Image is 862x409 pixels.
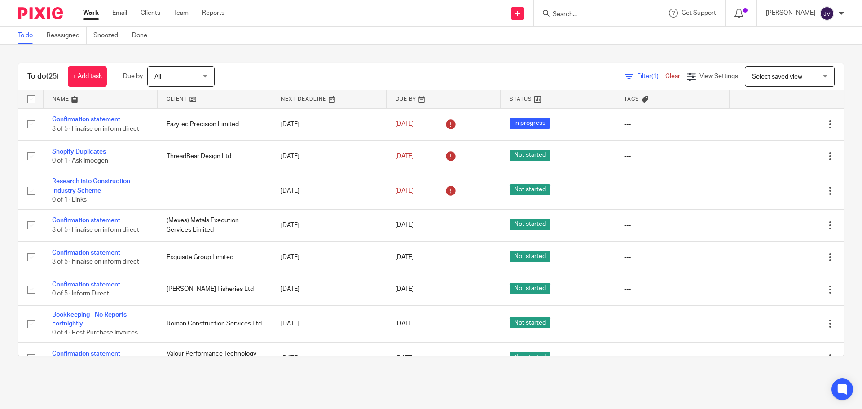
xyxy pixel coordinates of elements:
[510,219,550,230] span: Not started
[637,73,665,79] span: Filter
[624,120,721,129] div: ---
[52,178,130,194] a: Research into Construction Industry Scheme
[510,118,550,129] span: In progress
[395,254,414,260] span: [DATE]
[395,286,414,293] span: [DATE]
[52,149,106,155] a: Shopify Duplicates
[395,121,414,128] span: [DATE]
[752,74,802,80] span: Select saved view
[158,140,272,172] td: ThreadBear Design Ltd
[272,140,386,172] td: [DATE]
[272,209,386,241] td: [DATE]
[18,7,63,19] img: Pixie
[52,227,139,233] span: 3 of 5 · Finalise on inform direct
[624,285,721,294] div: ---
[510,150,550,161] span: Not started
[46,73,59,80] span: (25)
[52,351,120,357] a: Confirmation statement
[158,305,272,342] td: Roman Construction Services Ltd
[510,352,550,363] span: Not started
[272,108,386,140] td: [DATE]
[624,253,721,262] div: ---
[158,209,272,241] td: (Mexes) Metals Execution Services Limited
[665,73,680,79] a: Clear
[272,305,386,342] td: [DATE]
[132,27,154,44] a: Done
[93,27,125,44] a: Snoozed
[202,9,224,18] a: Reports
[158,108,272,140] td: Eazytec Precision Limited
[510,317,550,328] span: Not started
[52,312,130,327] a: Bookkeeping - No Reports - Fortnightly
[154,74,161,80] span: All
[395,153,414,159] span: [DATE]
[272,273,386,305] td: [DATE]
[272,172,386,209] td: [DATE]
[272,343,386,374] td: [DATE]
[395,355,414,361] span: [DATE]
[68,66,107,87] a: + Add task
[624,186,721,195] div: ---
[52,259,139,265] span: 3 of 5 · Finalise on inform direct
[123,72,143,81] p: Due by
[112,9,127,18] a: Email
[27,72,59,81] h1: To do
[52,281,120,288] a: Confirmation statement
[18,27,40,44] a: To do
[395,188,414,194] span: [DATE]
[510,283,550,294] span: Not started
[766,9,815,18] p: [PERSON_NAME]
[624,354,721,363] div: ---
[651,73,659,79] span: (1)
[47,27,87,44] a: Reassigned
[682,10,716,16] span: Get Support
[699,73,738,79] span: View Settings
[52,330,138,336] span: 0 of 4 · Post Purchase Invoices
[820,6,834,21] img: svg%3E
[52,197,87,203] span: 0 of 1 · Links
[624,152,721,161] div: ---
[624,97,639,101] span: Tags
[52,291,109,297] span: 0 of 5 · Inform Direct
[158,241,272,273] td: Exquisite Group Limited
[272,241,386,273] td: [DATE]
[141,9,160,18] a: Clients
[52,116,120,123] a: Confirmation statement
[158,343,272,374] td: Valour Performance Technology Ltd
[52,158,108,164] span: 0 of 1 · Ask Imoogen
[83,9,99,18] a: Work
[52,126,139,132] span: 3 of 5 · Finalise on inform direct
[174,9,189,18] a: Team
[52,250,120,256] a: Confirmation statement
[624,319,721,328] div: ---
[158,273,272,305] td: [PERSON_NAME] Fisheries Ltd
[510,184,550,195] span: Not started
[624,221,721,230] div: ---
[395,222,414,229] span: [DATE]
[510,251,550,262] span: Not started
[552,11,633,19] input: Search
[52,217,120,224] a: Confirmation statement
[395,321,414,327] span: [DATE]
